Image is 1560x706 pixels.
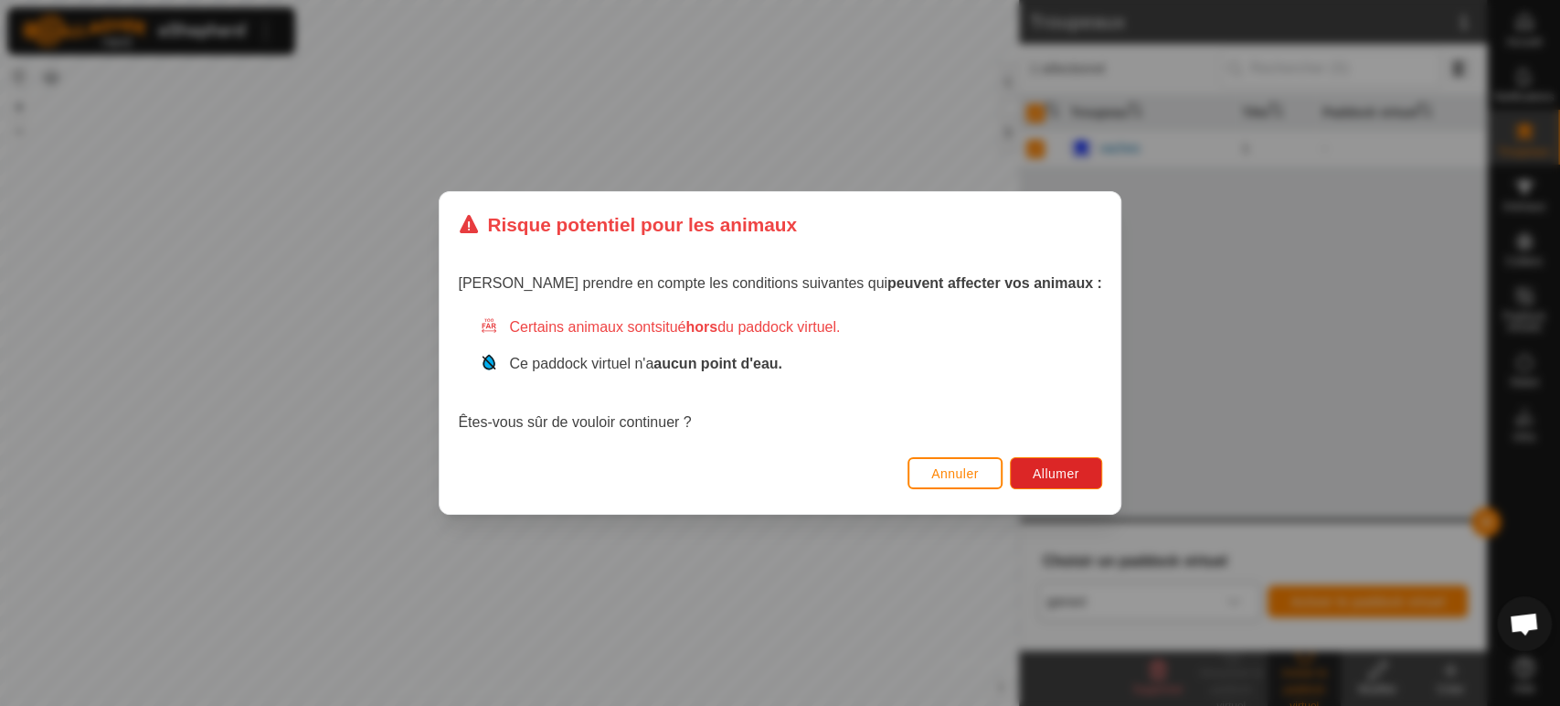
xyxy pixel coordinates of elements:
[1010,457,1102,489] button: Allumer
[685,319,717,335] strong: hors
[509,356,782,371] span: Ce paddock virtuel n'a
[480,316,1101,338] div: Certains animaux sont
[653,356,782,371] strong: aucun point d'eau.
[458,275,1101,291] span: [PERSON_NAME] prendre en compte les conditions suivantes qui
[1033,466,1079,481] span: Allumer
[458,210,797,239] div: Risque potentiel pour les animaux
[458,316,1101,433] div: Êtes-vous sûr de vouloir continuer ?
[931,466,979,481] span: Annuler
[887,275,1102,291] strong: peuvent affecter vos animaux :
[655,319,841,335] span: situé du paddock virtuel.
[1497,596,1552,651] div: Open chat
[907,457,1003,489] button: Annuler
